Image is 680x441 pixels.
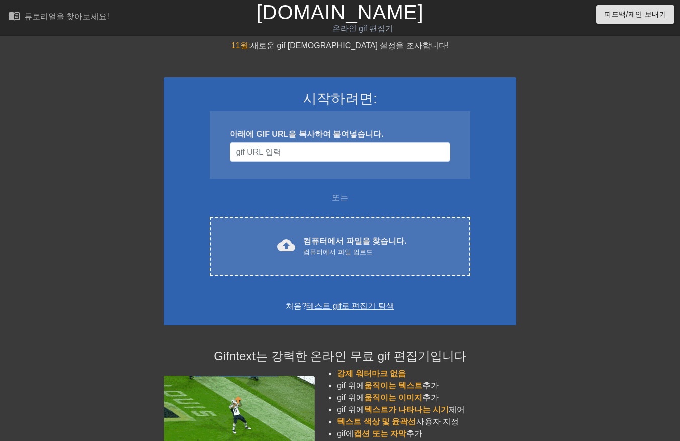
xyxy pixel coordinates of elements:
input: 사용자 이름 [230,142,450,162]
span: 11월: [231,41,250,50]
a: 튜토리얼을 찾아보세요! [8,10,109,25]
h3: 시작하려면: [177,90,503,107]
span: 텍스트가 나타나는 시기 [364,405,449,414]
span: menu_book [8,10,20,22]
span: 텍스트 색상 및 윤곽선 [337,417,416,426]
span: 강제 워터마크 없음 [337,369,406,378]
div: 컴퓨터에서 파일 업로드 [303,247,406,257]
div: 튜토리얼을 찾아보세요! [24,12,109,21]
li: gif에 추가 [337,428,516,440]
li: gif 위에 추가 [337,380,516,392]
font: 컴퓨터에서 파일을 찾습니다. [303,237,406,245]
span: 캡션 또는 자막 [354,429,406,438]
span: 움직이는 텍스트 [364,381,422,390]
li: gif 위에 추가 [337,392,516,404]
li: 사용자 지정 [337,416,516,428]
span: 움직이는 이미지 [364,393,422,402]
div: 또는 [190,192,490,204]
h4: Gifntext는 강력한 온라인 무료 gif 편집기입니다 [164,349,516,364]
div: 새로운 gif [DEMOGRAPHIC_DATA] 설정을 조사합니다! [164,40,516,52]
div: 온라인 gif 편집기 [232,23,494,35]
button: 피드백/제안 보내기 [596,5,674,24]
div: 처음? [177,300,503,312]
div: 아래에 GIF URL을 복사하여 붙여넣습니다. [230,128,450,140]
li: gif 위에 제어 [337,404,516,416]
span: 피드백/제안 보내기 [604,8,666,21]
a: 테스트 gif로 편집기 탐색 [306,302,394,310]
span: cloud_upload [277,236,295,254]
a: [DOMAIN_NAME] [256,1,423,23]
